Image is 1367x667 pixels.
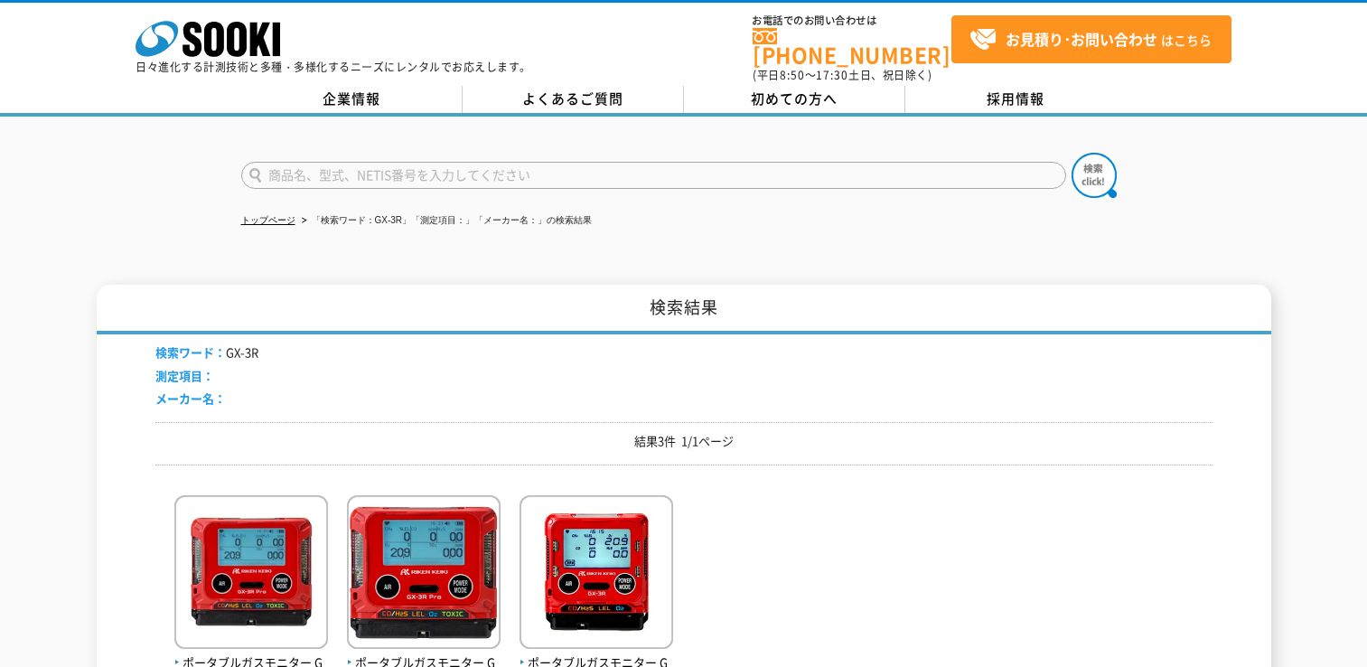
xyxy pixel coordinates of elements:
[1006,28,1157,50] strong: お見積り･お問い合わせ
[905,86,1127,113] a: 採用情報
[951,15,1231,63] a: お見積り･お問い合わせはこちら
[463,86,684,113] a: よくあるご質問
[298,211,593,230] li: 「検索ワード：GX-3R」「測定項目：」「メーカー名：」の検索結果
[753,15,951,26] span: お電話でのお問い合わせは
[155,390,226,407] span: メーカー名：
[684,86,905,113] a: 初めての方へ
[136,61,531,72] p: 日々進化する計測技術と多種・多様化するニーズにレンタルでお応えします。
[155,343,226,361] span: 検索ワード：
[751,89,838,108] span: 初めての方へ
[97,285,1271,334] h1: 検索結果
[155,343,258,362] li: GX-3R
[347,495,501,653] img: GX-3R Pro(メタン/酸素/硫化水素/一酸化炭素/二酸化硫黄)
[241,86,463,113] a: 企業情報
[969,26,1212,53] span: はこちら
[753,67,932,83] span: (平日 ～ 土日、祝日除く)
[520,495,673,653] img: GX-3R(メタン/酸素/硫化水素/一酸化炭素)
[753,28,951,65] a: [PHONE_NUMBER]
[816,67,848,83] span: 17:30
[155,432,1213,451] p: 結果3件 1/1ページ
[155,367,214,384] span: 測定項目：
[241,215,295,225] a: トップページ
[174,495,328,653] img: GX-3R Pro(硫化水素/二酸化硫黄)
[1072,153,1117,198] img: btn_search.png
[780,67,805,83] span: 8:50
[241,162,1066,189] input: 商品名、型式、NETIS番号を入力してください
